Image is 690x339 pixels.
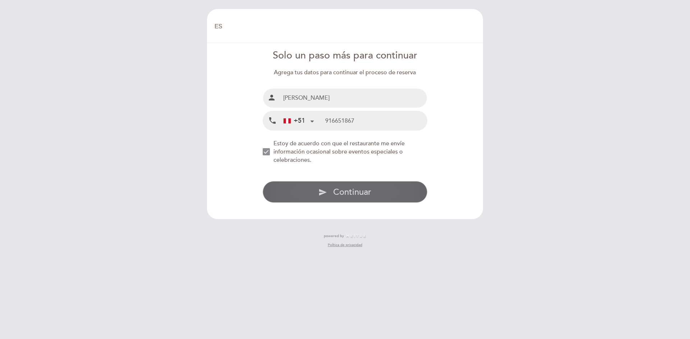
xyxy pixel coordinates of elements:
[281,112,317,130] div: Peru (Perú): +51
[333,187,371,197] span: Continuar
[263,69,428,77] div: Agrega tus datos para continuar el proceso de reserva
[324,234,344,239] span: powered by
[263,181,428,203] button: send Continuar
[284,116,305,126] div: +51
[268,116,277,125] i: local_phone
[263,140,428,164] md-checkbox: NEW_MODAL_AGREE_RESTAURANT_SEND_OCCASIONAL_INFO
[324,234,366,239] a: powered by
[328,243,362,248] a: Política de privacidad
[267,93,276,102] i: person
[325,111,427,130] input: Teléfono Móvil
[280,89,427,108] input: Nombre y Apellido
[273,140,405,164] span: Estoy de acuerdo con que el restaurante me envíe información ocasional sobre eventos especiales o...
[346,235,366,238] img: MEITRE
[318,188,327,197] i: send
[263,49,428,63] div: Solo un paso más para continuar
